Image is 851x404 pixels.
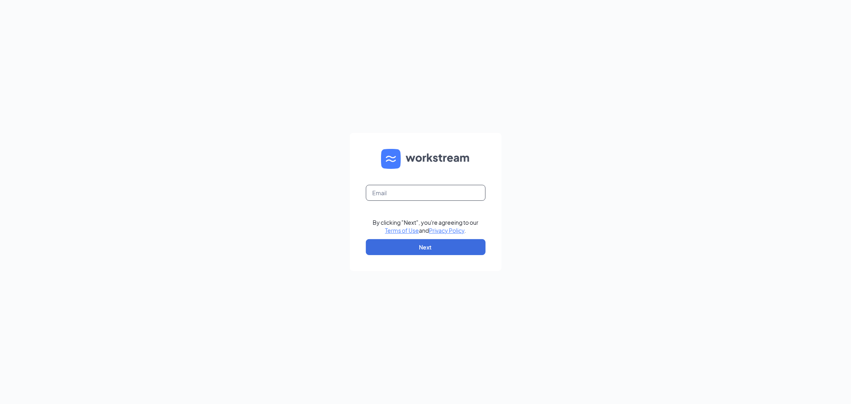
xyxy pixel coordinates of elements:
button: Next [366,239,486,255]
a: Privacy Policy [429,227,464,234]
input: Email [366,185,486,201]
a: Terms of Use [385,227,419,234]
div: By clicking "Next", you're agreeing to our and . [373,218,478,234]
img: WS logo and Workstream text [381,149,470,169]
